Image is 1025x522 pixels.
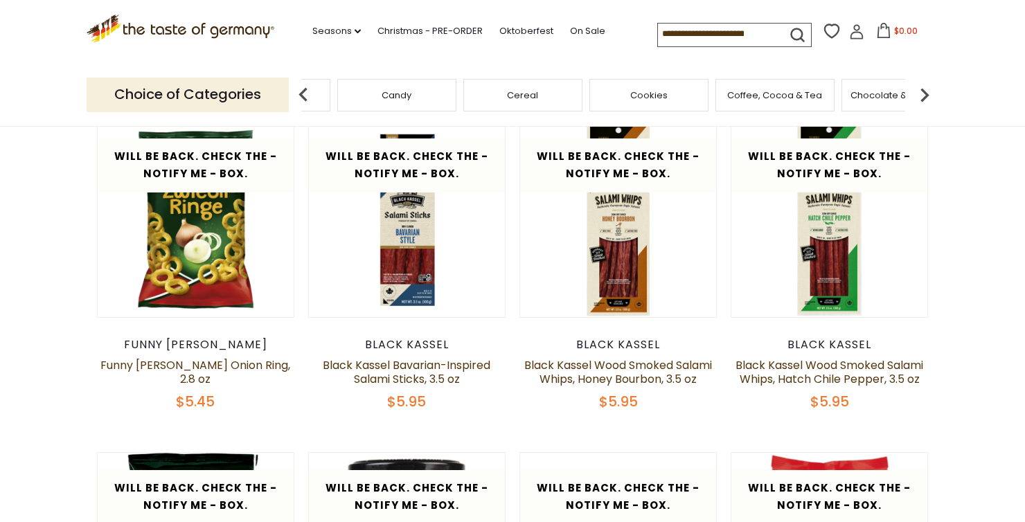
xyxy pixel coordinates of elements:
[519,338,717,352] div: Black Kassel
[499,24,553,39] a: Oktoberfest
[570,24,605,39] a: On Sale
[382,90,411,100] a: Candy
[727,90,822,100] a: Coffee, Cocoa & Tea
[850,90,952,100] a: Chocolate & Marzipan
[867,23,926,44] button: $0.00
[98,121,294,317] img: Funny Frisch Onion Ring, 2.8 oz
[810,392,849,411] span: $5.95
[736,357,923,387] a: Black Kassel Wood Smoked Salami Whips, Hatch Chile Pepper, 3.5 oz
[731,338,928,352] div: Black Kassel
[911,81,938,109] img: next arrow
[507,90,538,100] a: Cereal
[599,392,638,411] span: $5.95
[312,24,361,39] a: Seasons
[176,392,215,411] span: $5.45
[323,357,490,387] a: Black Kassel Bavarian-Inspired Salami Sticks, 3.5 oz
[309,121,505,317] img: Black Kassel Bavarian-Inspired Salami Sticks, 3.5 oz
[894,25,918,37] span: $0.00
[630,90,668,100] a: Cookies
[289,81,317,109] img: previous arrow
[377,24,483,39] a: Christmas - PRE-ORDER
[524,357,712,387] a: Black Kassel Wood Smoked Salami Whips, Honey Bourbon, 3.5 oz
[387,392,426,411] span: $5.95
[308,338,506,352] div: Black Kassel
[731,121,927,317] img: Black Kassel Wood Smoked Salami Whips, Hatch Chile Pepper, 3.5 oz
[100,357,290,387] a: Funny [PERSON_NAME] Onion Ring, 2.8 oz
[97,338,294,352] div: Funny [PERSON_NAME]
[520,121,716,317] img: Black Kassel Wood Smoked Salami Whips, Honey Bourbon, 3.5 oz
[87,78,289,111] p: Choice of Categories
